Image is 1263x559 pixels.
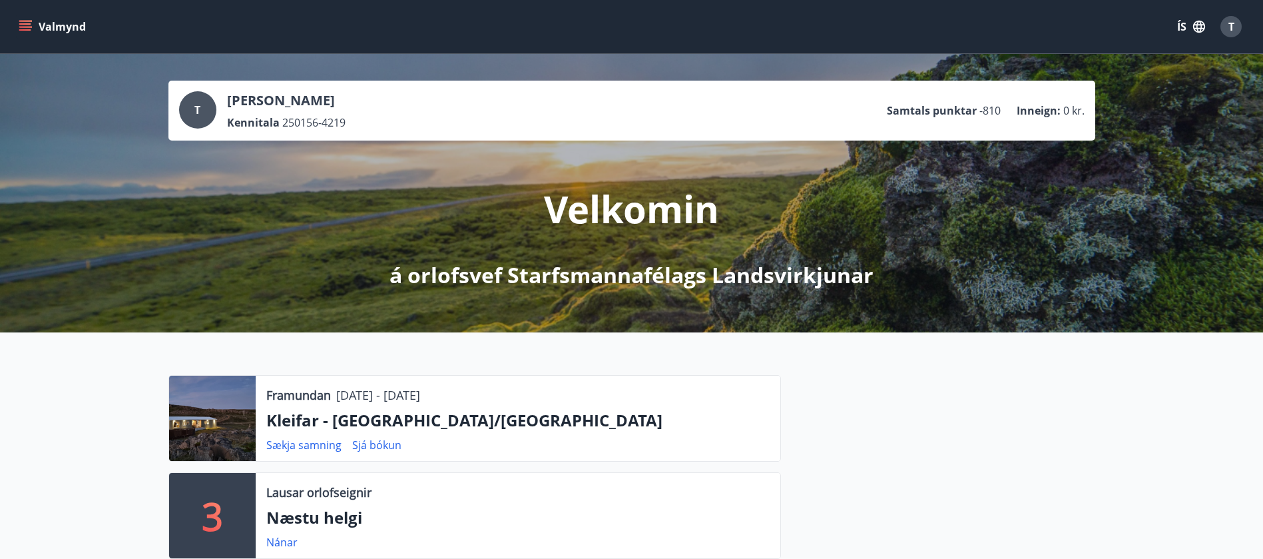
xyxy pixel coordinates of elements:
p: Kennitala [227,115,280,130]
button: T [1215,11,1247,43]
p: Lausar orlofseignir [266,484,372,501]
button: ÍS [1170,15,1212,39]
a: Sækja samning [266,438,342,452]
p: 3 [202,490,223,541]
p: Samtals punktar [887,103,977,118]
button: menu [16,15,91,39]
p: Inneign : [1017,103,1061,118]
p: [PERSON_NAME] [227,91,346,110]
span: 0 kr. [1063,103,1085,118]
p: Velkomin [544,183,719,234]
p: á orlofsvef Starfsmannafélags Landsvirkjunar [389,261,874,290]
span: T [194,103,200,117]
span: T [1228,19,1234,34]
a: Nánar [266,535,298,550]
p: Næstu helgi [266,506,770,529]
a: Sjá bókun [352,438,401,452]
span: -810 [979,103,1001,118]
p: [DATE] - [DATE] [336,386,420,404]
p: Kleifar - [GEOGRAPHIC_DATA]/[GEOGRAPHIC_DATA] [266,409,770,432]
p: Framundan [266,386,331,404]
span: 250156-4219 [282,115,346,130]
